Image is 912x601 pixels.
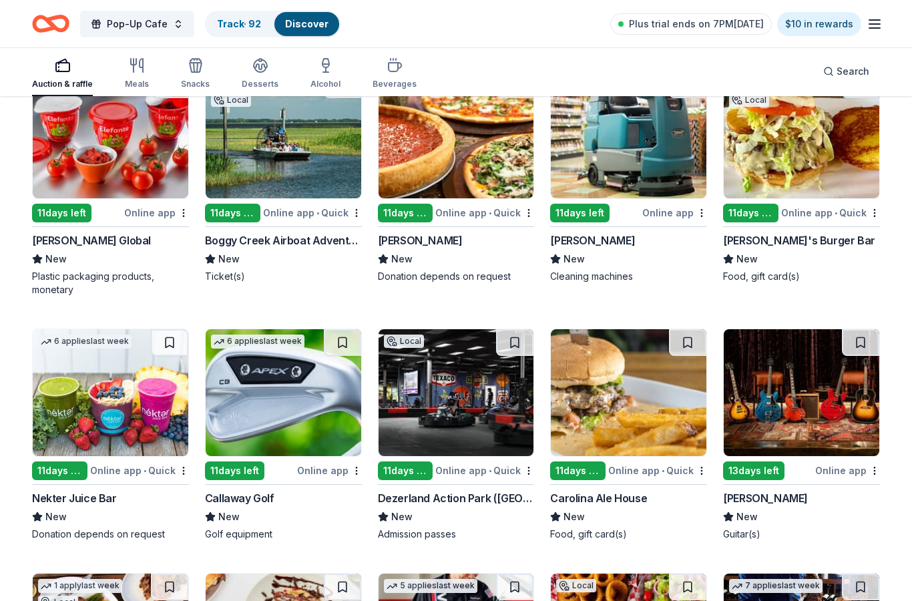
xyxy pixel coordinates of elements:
[378,490,535,506] div: Dezerland Action Park ([GEOGRAPHIC_DATA])
[316,208,319,218] span: •
[550,528,707,541] div: Food, gift card(s)
[736,509,758,525] span: New
[629,16,764,32] span: Plus trial ends on 7PM[DATE]
[550,71,707,283] a: Image for Tennant11days leftOnline app[PERSON_NAME]NewCleaning machines
[32,8,69,39] a: Home
[205,528,362,541] div: Golf equipment
[724,329,879,456] img: Image for Gibson
[206,71,361,198] img: Image for Boggy Creek Airboat Adventures
[90,462,189,479] div: Online app Quick
[242,52,278,96] button: Desserts
[205,461,264,480] div: 11 days left
[373,52,417,96] button: Beverages
[724,71,879,198] img: Image for Beth's Burger Bar
[777,12,861,36] a: $10 in rewards
[379,71,534,198] img: Image for Giordano's
[205,329,362,541] a: Image for Callaway Golf6 applieslast week11days leftOnline appCallaway GolfNewGolf equipment
[489,208,491,218] span: •
[373,79,417,89] div: Beverages
[837,63,869,79] span: Search
[391,509,413,525] span: New
[378,204,433,222] div: 11 days left
[32,490,117,506] div: Nekter Juice Bar
[32,52,93,96] button: Auction & raffle
[205,204,260,222] div: 11 days left
[33,71,188,198] img: Image for Berry Global
[33,329,188,456] img: Image for Nekter Juice Bar
[723,528,880,541] div: Guitar(s)
[563,509,585,525] span: New
[181,52,210,96] button: Snacks
[32,79,93,89] div: Auction & raffle
[662,465,664,476] span: •
[32,204,91,222] div: 11 days left
[489,465,491,476] span: •
[815,462,880,479] div: Online app
[550,329,707,541] a: Image for Carolina Ale House11days leftOnline app•QuickCarolina Ale HouseNewFood, gift card(s)
[45,251,67,267] span: New
[551,329,706,456] img: Image for Carolina Ale House
[723,461,784,480] div: 13 days left
[125,79,149,89] div: Meals
[384,579,477,593] div: 5 applies last week
[378,232,463,248] div: [PERSON_NAME]
[550,270,707,283] div: Cleaning machines
[550,490,647,506] div: Carolina Ale House
[263,204,362,221] div: Online app Quick
[124,204,189,221] div: Online app
[45,509,67,525] span: New
[205,270,362,283] div: Ticket(s)
[144,465,146,476] span: •
[205,232,362,248] div: Boggy Creek Airboat Adventures
[206,329,361,456] img: Image for Callaway Golf
[723,71,880,283] a: Image for Beth's Burger Bar1 applylast weekLocal11days leftOnline app•Quick[PERSON_NAME]'s Burger...
[563,251,585,267] span: New
[550,204,610,222] div: 11 days left
[297,462,362,479] div: Online app
[435,462,534,479] div: Online app Quick
[642,204,707,221] div: Online app
[391,251,413,267] span: New
[32,270,189,296] div: Plastic packaging products, monetary
[218,251,240,267] span: New
[310,52,340,96] button: Alcohol
[107,16,168,32] span: Pop-Up Cafe
[378,270,535,283] div: Donation depends on request
[723,329,880,541] a: Image for Gibson13days leftOnline app[PERSON_NAME]NewGuitar(s)
[32,232,151,248] div: [PERSON_NAME] Global
[551,71,706,198] img: Image for Tennant
[38,335,132,349] div: 6 applies last week
[835,208,837,218] span: •
[211,335,304,349] div: 6 applies last week
[729,579,823,593] div: 7 applies last week
[378,528,535,541] div: Admission passes
[813,58,880,85] button: Search
[181,79,210,89] div: Snacks
[610,13,772,35] a: Plus trial ends on 7PM[DATE]
[80,11,194,37] button: Pop-Up Cafe
[32,461,87,480] div: 11 days left
[32,329,189,541] a: Image for Nekter Juice Bar6 applieslast week11days leftOnline app•QuickNekter Juice BarNewDonatio...
[781,204,880,221] div: Online app Quick
[608,462,707,479] div: Online app Quick
[723,270,880,283] div: Food, gift card(s)
[723,204,778,222] div: 11 days left
[211,93,251,107] div: Local
[556,579,596,592] div: Local
[378,71,535,283] a: Image for Giordano's3 applieslast week11days leftOnline app•Quick[PERSON_NAME]NewDonation depends...
[217,18,261,29] a: Track· 92
[205,490,274,506] div: Callaway Golf
[729,93,769,107] div: Local
[723,232,875,248] div: [PERSON_NAME]'s Burger Bar
[32,528,189,541] div: Donation depends on request
[285,18,328,29] a: Discover
[205,71,362,283] a: Image for Boggy Creek Airboat Adventures2 applieslast weekLocal11days leftOnline app•QuickBoggy C...
[205,11,340,37] button: Track· 92Discover
[378,329,535,541] a: Image for Dezerland Action Park (Miami)Local11days leftOnline app•QuickDezerland Action Park ([GE...
[32,71,189,296] a: Image for Berry Global3 applieslast week11days leftOnline app[PERSON_NAME] GlobalNewPlastic packa...
[242,79,278,89] div: Desserts
[38,579,122,593] div: 1 apply last week
[378,461,433,480] div: 11 days left
[125,52,149,96] button: Meals
[550,461,606,480] div: 11 days left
